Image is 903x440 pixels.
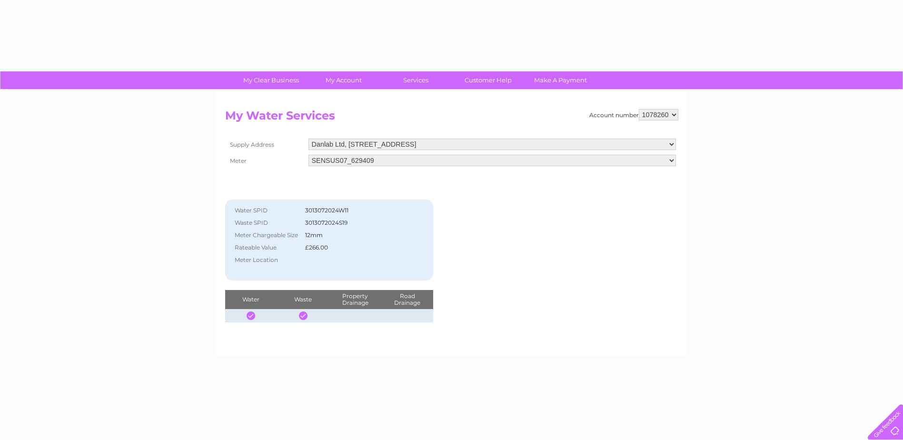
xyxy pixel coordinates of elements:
th: Water SPID [230,204,303,217]
th: Meter [225,152,306,169]
td: 3013072024S19 [303,217,412,229]
td: 12mm [303,229,412,241]
th: Meter Location [230,254,303,266]
td: £266.00 [303,241,412,254]
th: Waste [277,290,329,309]
a: Make A Payment [521,71,600,89]
a: My Clear Business [232,71,310,89]
a: My Account [304,71,383,89]
th: Property Drainage [329,290,381,309]
div: Account number [589,109,678,120]
a: Services [377,71,455,89]
h2: My Water Services [225,109,678,127]
th: Supply Address [225,136,306,152]
td: 3013072024W11 [303,204,412,217]
th: Water [225,290,277,309]
th: Waste SPID [230,217,303,229]
a: Customer Help [449,71,527,89]
th: Meter Chargeable Size [230,229,303,241]
th: Road Drainage [381,290,434,309]
th: Rateable Value [230,241,303,254]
